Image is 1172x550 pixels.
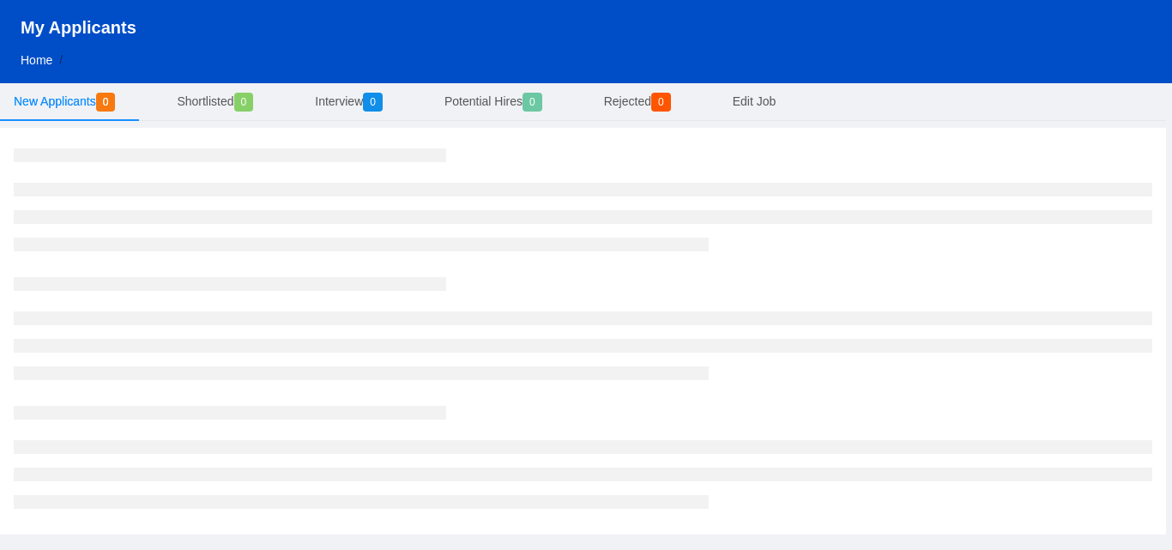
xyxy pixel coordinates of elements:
span: 0 [96,93,116,112]
span: 0 [651,93,671,112]
span: 0 [523,93,542,112]
span: My Applicants [21,18,136,37]
span: New Applicants [14,94,122,108]
span: Shortlisted [177,94,260,108]
span: 0 [234,93,254,112]
span: Interview [315,94,390,108]
span: Potential Hires [444,94,549,108]
span: Edit Job [733,94,776,108]
a: Home [21,53,52,67]
span: / [59,53,63,67]
span: Rejected [604,94,678,108]
span: 0 [363,93,383,112]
